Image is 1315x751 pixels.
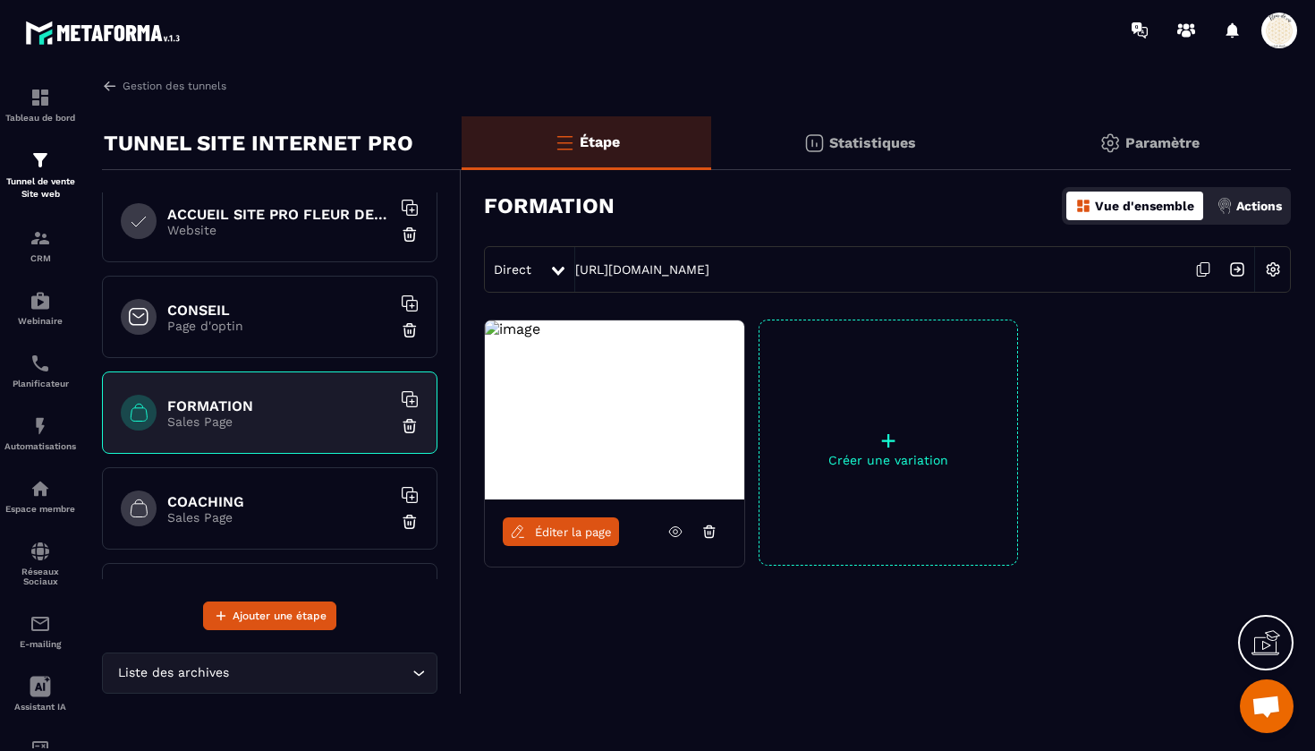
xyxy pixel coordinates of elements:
img: stats.20deebd0.svg [803,132,825,154]
p: Sales Page [167,510,391,525]
img: bars-o.4a397970.svg [554,132,575,153]
img: email [30,613,51,635]
p: Automatisations [4,441,76,451]
a: Gestion des tunnels [102,78,226,94]
img: formation [30,149,51,171]
p: Espace membre [4,504,76,514]
p: Statistiques [829,134,916,151]
p: Webinaire [4,316,76,326]
p: Étape [580,133,620,150]
img: actions.d6e523a2.png [1217,198,1233,214]
p: E-mailing [4,639,76,649]
a: formationformationTableau de bord [4,73,76,136]
img: image [485,320,540,337]
h6: CONSEIL [167,302,391,319]
img: setting-gr.5f69749f.svg [1099,132,1121,154]
p: Actions [1236,199,1282,213]
p: Tableau de bord [4,113,76,123]
a: formationformationCRM [4,214,76,277]
img: scheduler [30,353,51,374]
p: Sales Page [167,414,391,429]
p: + [759,428,1017,453]
span: Éditer la page [535,525,612,539]
img: automations [30,290,51,311]
img: logo [25,16,186,49]
p: TUNNEL SITE INTERNET PRO [104,125,413,161]
img: social-network [30,541,51,562]
img: trash [401,513,419,531]
a: emailemailE-mailing [4,600,76,662]
a: automationsautomationsWebinaire [4,277,76,339]
a: [URL][DOMAIN_NAME] [575,262,709,277]
h3: FORMATION [484,193,615,218]
p: Website [167,223,391,237]
p: Assistant IA [4,702,76,712]
img: arrow [102,78,118,94]
p: Paramètre [1125,134,1200,151]
p: Planificateur [4,379,76,388]
img: arrow-next.bcc2205e.svg [1220,252,1254,286]
button: Ajouter une étape [203,602,336,630]
h6: COACHING [167,493,391,510]
img: automations [30,478,51,499]
h6: ACCUEIL SITE PRO FLEUR DE VIE [167,206,391,223]
a: Éditer la page [503,517,619,546]
div: Ouvrir le chat [1240,679,1294,733]
img: automations [30,415,51,437]
span: Direct [494,262,531,277]
p: CRM [4,253,76,263]
p: Page d'optin [167,319,391,333]
a: automationsautomationsAutomatisations [4,402,76,465]
a: Assistant IA [4,662,76,725]
span: Liste des archives [114,663,233,683]
p: Vue d'ensemble [1095,199,1194,213]
img: trash [401,321,419,339]
a: social-networksocial-networkRéseaux Sociaux [4,527,76,600]
p: Réseaux Sociaux [4,567,76,586]
a: automationsautomationsEspace membre [4,465,76,527]
img: dashboard-orange.40269519.svg [1075,198,1091,214]
p: Créer une variation [759,453,1017,467]
img: formation [30,227,51,249]
div: Search for option [102,653,437,694]
img: trash [401,226,419,243]
p: Tunnel de vente Site web [4,175,76,201]
span: Ajouter une étape [233,607,327,625]
img: trash [401,417,419,435]
a: formationformationTunnel de vente Site web [4,136,76,214]
a: schedulerschedulerPlanificateur [4,339,76,402]
img: setting-w.858f3a88.svg [1256,252,1290,286]
img: formation [30,87,51,108]
h6: FORMATION [167,397,391,414]
input: Search for option [233,663,408,683]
